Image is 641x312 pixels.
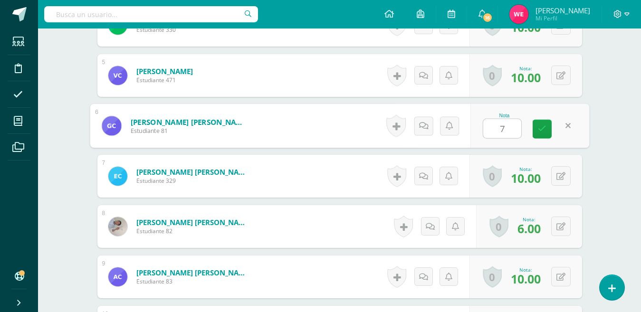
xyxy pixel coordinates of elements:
[102,116,121,135] img: 329e1b794dc3ae024b2c4f97da910173.png
[511,266,541,273] div: Nota:
[136,227,250,235] span: Estudiante 82
[517,216,541,223] div: Nota:
[136,26,250,34] span: Estudiante 330
[108,66,127,85] img: 9f5f6801ac39d12ffcefb97ee954fa8c.png
[136,277,250,285] span: Estudiante 83
[136,268,250,277] a: [PERSON_NAME] [PERSON_NAME]
[511,69,541,85] span: 10.00
[136,66,193,76] a: [PERSON_NAME]
[483,119,521,138] input: 0-10.0
[509,5,528,24] img: f6dd47af6b8f366e2d3f79760b9125f9.png
[130,127,248,135] span: Estudiante 81
[511,65,541,72] div: Nota:
[108,167,127,186] img: 6fecf4dc4c805287628a8a1f6fc55660.png
[511,170,541,186] span: 10.00
[483,113,526,118] div: Nota
[482,12,493,23] span: 16
[536,14,590,22] span: Mi Perfil
[511,166,541,172] div: Nota:
[136,217,250,227] a: [PERSON_NAME] [PERSON_NAME]
[511,271,541,287] span: 10.00
[483,266,502,288] a: 0
[136,76,193,84] span: Estudiante 471
[483,165,502,187] a: 0
[136,177,250,185] span: Estudiante 329
[136,167,250,177] a: [PERSON_NAME] [PERSON_NAME]
[517,220,541,236] span: 6.00
[483,65,502,86] a: 0
[489,216,508,237] a: 0
[44,6,258,22] input: Busca un usuario...
[130,117,248,127] a: [PERSON_NAME] [PERSON_NAME]
[108,267,127,286] img: d1f8ba961653767edaa478558fcc45b2.png
[108,217,127,236] img: 034456a621ab08c0927b2962e3a9e5a2.png
[536,6,590,15] span: [PERSON_NAME]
